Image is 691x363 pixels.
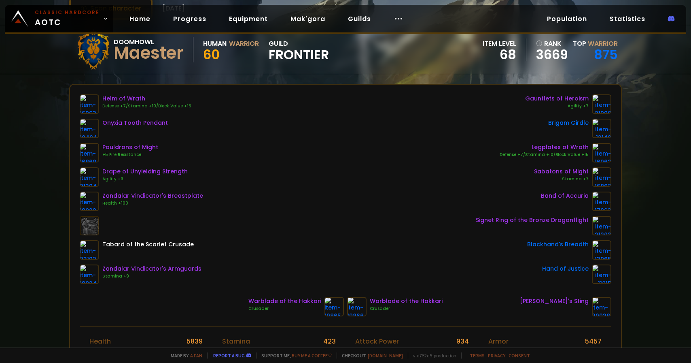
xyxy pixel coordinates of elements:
[102,103,191,109] div: Defense +7/Stamina +10/Block Value +15
[102,192,203,200] div: Zandalar Vindicator's Breastplate
[102,119,168,127] div: Onyxia Tooth Pendant
[355,346,393,357] div: Melee critic
[592,143,611,162] img: item-16962
[592,216,611,235] img: item-21203
[193,346,203,357] div: 100
[80,240,99,260] img: item-23192
[123,11,157,27] a: Home
[483,49,516,61] div: 68
[368,352,403,359] a: [DOMAIN_NAME]
[483,38,516,49] div: item level
[102,273,201,280] div: Stamina +9
[603,11,652,27] a: Statistics
[80,94,99,114] img: item-16963
[89,346,106,357] div: Rage
[470,352,485,359] a: Terms
[500,143,589,152] div: Legplates of Wrath
[534,176,589,182] div: Stamina +7
[488,336,509,346] div: Armor
[542,265,589,273] div: Hand of Justice
[324,297,344,316] img: item-19865
[509,352,530,359] a: Consent
[102,143,158,152] div: Pauldrons of Might
[166,352,202,359] span: Made by
[592,94,611,114] img: item-21998
[114,47,183,59] div: Maester
[102,94,191,103] div: Helm of Wrath
[223,11,274,27] a: Equipment
[590,346,602,357] div: 15 %
[548,119,589,127] div: Brigam Girdle
[588,39,618,48] span: Warrior
[102,176,188,182] div: Agility +3
[592,240,611,260] img: item-13965
[5,5,113,32] a: Classic HardcoreAOTC
[370,297,443,305] div: Warblade of the Hakkari
[203,45,220,64] span: 60
[256,352,332,359] span: Support me,
[89,336,111,346] div: Health
[213,352,245,359] a: Report a bug
[592,119,611,138] img: item-13142
[203,38,227,49] div: Human
[102,265,201,273] div: Zandalar Vindicator's Armguards
[500,152,589,158] div: Defense +7/Stamina +10/Block Value +15
[80,265,99,284] img: item-19824
[269,49,329,61] span: Frontier
[541,192,589,200] div: Band of Accuria
[80,192,99,211] img: item-19822
[35,9,100,28] span: AOTC
[585,336,602,346] div: 5457
[80,119,99,138] img: item-18404
[80,167,99,187] img: item-21394
[370,305,443,312] div: Crusader
[102,152,158,158] div: +5 Fire Resistance
[341,11,377,27] a: Guilds
[573,38,618,49] div: Top
[190,352,202,359] a: a fan
[536,38,568,49] div: rank
[323,336,336,346] div: 423
[527,240,589,249] div: Blackhand's Breadth
[536,49,568,61] a: 3669
[541,11,593,27] a: Population
[269,38,329,61] div: guild
[167,11,213,27] a: Progress
[456,336,469,346] div: 934
[248,305,321,312] div: Crusader
[355,336,399,346] div: Attack Power
[102,240,194,249] div: Tabard of the Scarlet Crusade
[488,346,510,357] div: Dodge
[594,45,618,64] a: 875
[520,297,589,305] div: [PERSON_NAME]'s Sting
[337,352,403,359] span: Checkout
[80,143,99,162] img: item-16868
[592,167,611,187] img: item-16862
[35,9,100,16] small: Classic Hardcore
[592,265,611,284] img: item-11815
[222,346,249,357] div: Intellect
[525,94,589,103] div: Gauntlets of Heroism
[187,336,203,346] div: 5839
[592,192,611,211] img: item-17063
[114,37,183,47] div: Doomhowl
[292,352,332,359] a: Buy me a coffee
[102,167,188,176] div: Drape of Unyielding Strength
[327,346,336,357] div: 46
[408,352,456,359] span: v. d752d5 - production
[162,3,185,13] span: [DATE]
[248,297,321,305] div: Warblade of the Hakkari
[592,297,611,316] img: item-20038
[534,167,589,176] div: Sabatons of Might
[457,346,469,357] div: 21 %
[488,352,505,359] a: Privacy
[525,103,589,109] div: Agility +7
[476,216,589,224] div: Signet Ring of the Bronze Dragonflight
[229,38,259,49] div: Warrior
[222,336,250,346] div: Stamina
[102,200,203,207] div: Health +100
[347,297,367,316] img: item-19866
[284,11,332,27] a: Mak'gora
